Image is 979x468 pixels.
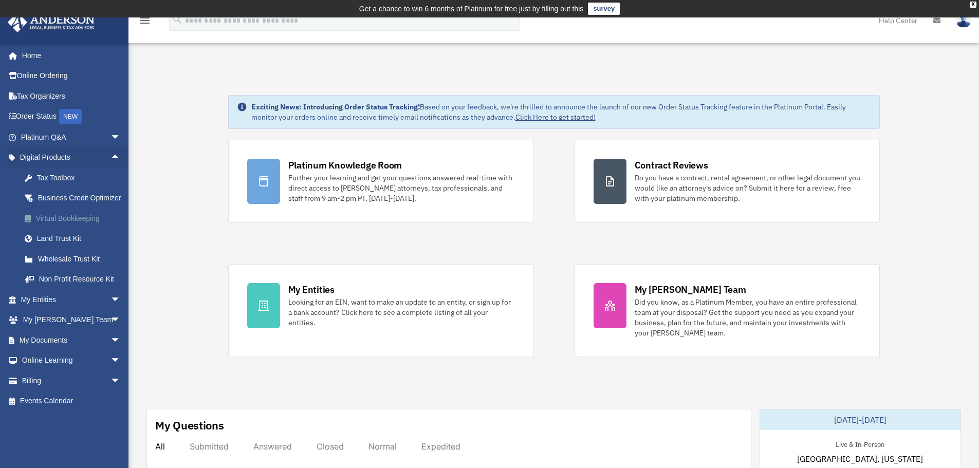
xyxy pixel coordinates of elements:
div: Live & In-Person [827,438,893,449]
span: arrow_drop_down [110,127,131,148]
a: Billingarrow_drop_down [7,370,136,391]
i: search [172,14,183,25]
div: Non Profit Resource Kit [36,273,123,286]
div: Virtual Bookkeeping [36,212,123,225]
a: Online Learningarrow_drop_down [7,350,136,371]
a: My Documentsarrow_drop_down [7,330,136,350]
div: Get a chance to win 6 months of Platinum for free just by filling out this [359,3,584,15]
a: Order StatusNEW [7,106,136,127]
a: Digital Productsarrow_drop_up [7,147,136,168]
div: Land Trust Kit [36,232,123,245]
a: My Entitiesarrow_drop_down [7,289,136,310]
a: Platinum Q&Aarrow_drop_down [7,127,136,147]
div: Wholesale Trust Kit [36,253,123,266]
a: Tax Toolbox [14,167,136,188]
div: Based on your feedback, we're thrilled to announce the launch of our new Order Status Tracking fe... [251,102,871,122]
span: arrow_drop_down [110,289,131,310]
a: Online Ordering [7,66,136,86]
span: arrow_drop_down [110,350,131,371]
span: arrow_drop_up [110,147,131,169]
div: Normal [368,441,397,452]
a: Land Trust Kit [14,229,136,249]
a: Tax Organizers [7,86,136,106]
div: close [970,2,976,8]
span: arrow_drop_down [110,330,131,351]
div: Tax Toolbox [36,172,123,184]
img: Anderson Advisors Platinum Portal [5,12,98,32]
span: [GEOGRAPHIC_DATA], [US_STATE] [797,453,923,465]
div: Looking for an EIN, want to make an update to an entity, or sign up for a bank account? Click her... [288,297,514,328]
div: My Entities [288,283,335,296]
a: Virtual Bookkeeping [14,208,136,229]
a: Home [7,45,131,66]
a: Contract Reviews Do you have a contract, rental agreement, or other legal document you would like... [575,140,880,223]
a: survey [588,3,620,15]
a: My [PERSON_NAME] Team Did you know, as a Platinum Member, you have an entire professional team at... [575,264,880,357]
div: All [155,441,165,452]
a: Events Calendar [7,391,136,411]
a: menu [139,18,151,27]
img: User Pic [956,13,971,28]
span: arrow_drop_down [110,370,131,391]
a: My [PERSON_NAME] Teamarrow_drop_down [7,310,136,330]
div: Further your learning and get your questions answered real-time with direct access to [PERSON_NAM... [288,173,514,203]
div: Did you know, as a Platinum Member, you have an entire professional team at your disposal? Get th... [635,297,861,338]
a: Click Here to get started! [515,113,596,122]
div: My [PERSON_NAME] Team [635,283,746,296]
a: My Entities Looking for an EIN, want to make an update to an entity, or sign up for a bank accoun... [228,264,533,357]
a: Business Credit Optimizer [14,188,136,209]
div: NEW [59,109,82,124]
div: My Questions [155,418,224,433]
span: arrow_drop_down [110,310,131,331]
a: Non Profit Resource Kit [14,269,136,290]
div: Answered [253,441,292,452]
div: Closed [317,441,344,452]
div: [DATE]-[DATE] [760,409,960,430]
a: Platinum Knowledge Room Further your learning and get your questions answered real-time with dire... [228,140,533,223]
div: Submitted [190,441,229,452]
a: Wholesale Trust Kit [14,249,136,269]
div: Do you have a contract, rental agreement, or other legal document you would like an attorney's ad... [635,173,861,203]
div: Contract Reviews [635,159,708,172]
div: Expedited [421,441,460,452]
i: menu [139,14,151,27]
div: Business Credit Optimizer [36,192,123,204]
div: Platinum Knowledge Room [288,159,402,172]
strong: Exciting News: Introducing Order Status Tracking! [251,102,420,111]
